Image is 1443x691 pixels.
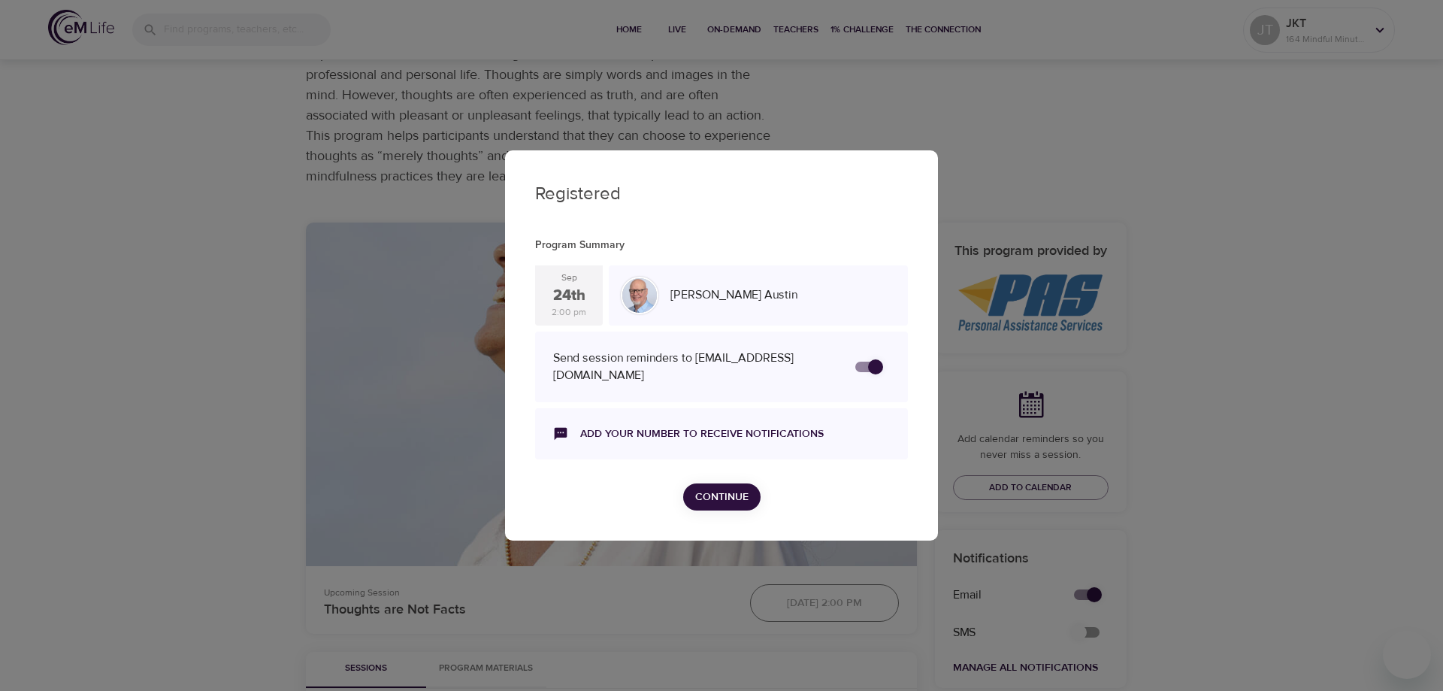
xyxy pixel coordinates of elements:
span: Continue [695,488,749,507]
div: Sep [561,271,577,284]
div: 24th [553,285,585,307]
div: 2:00 pm [552,306,586,319]
p: Program Summary [535,238,908,253]
p: Registered [535,180,908,208]
div: Send session reminders to [EMAIL_ADDRESS][DOMAIN_NAME] [553,350,840,384]
div: [PERSON_NAME] Austin [664,280,902,310]
a: Add your number to receive notifications [580,426,824,441]
button: Continue [683,483,761,511]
